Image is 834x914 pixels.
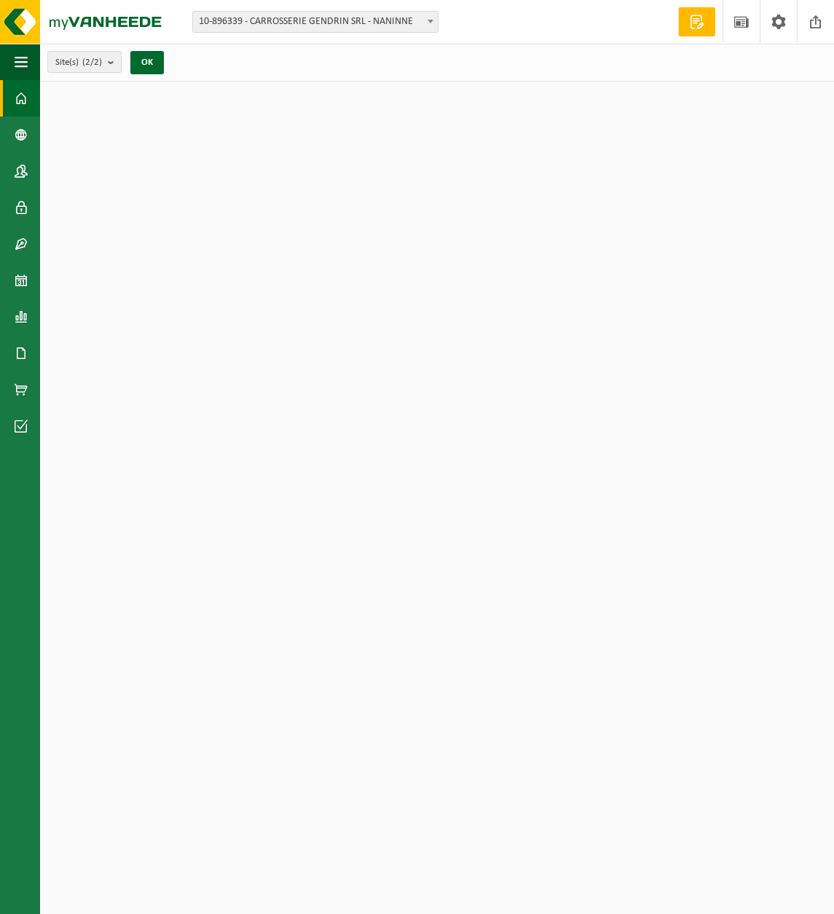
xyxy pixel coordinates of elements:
span: 10-896339 - CARROSSERIE GENDRIN SRL - NANINNE [193,12,438,32]
span: Site(s) [55,52,102,74]
count: (2/2) [82,58,102,67]
button: Site(s)(2/2) [47,51,122,73]
span: 10-896339 - CARROSSERIE GENDRIN SRL - NANINNE [192,11,438,33]
button: OK [130,51,164,74]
